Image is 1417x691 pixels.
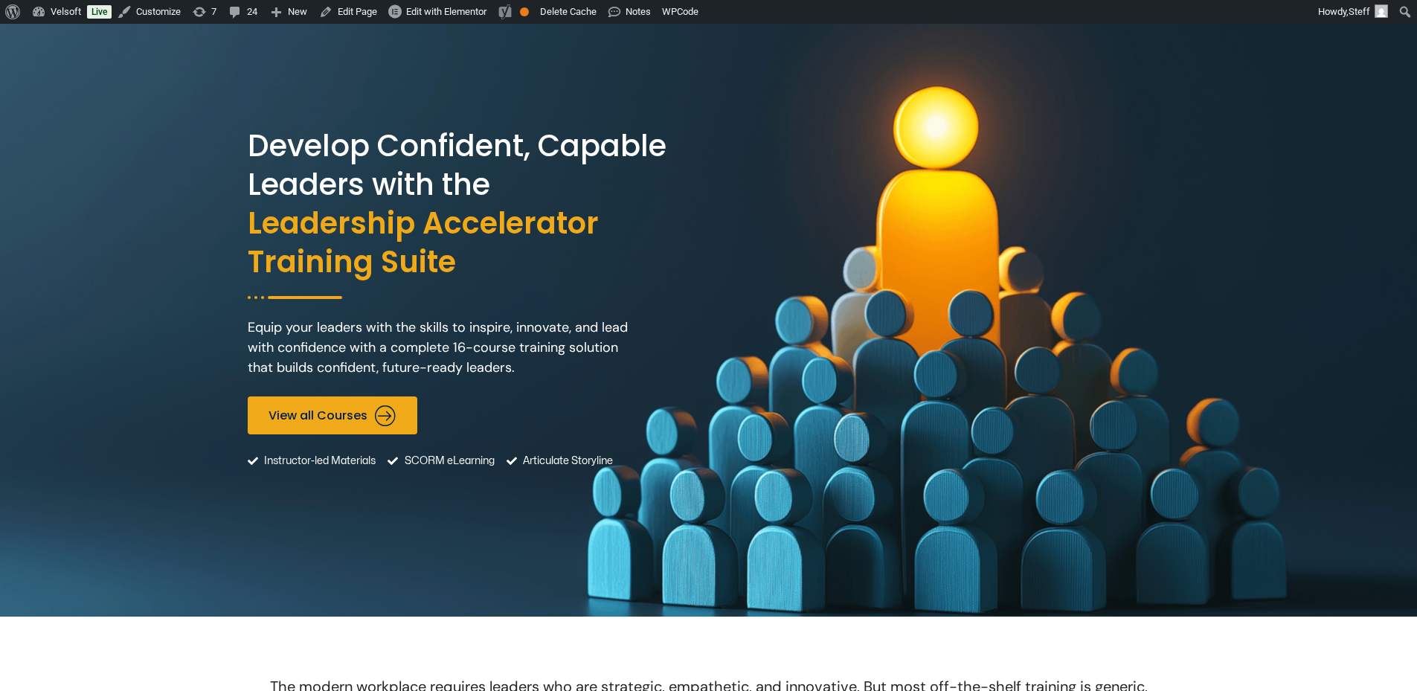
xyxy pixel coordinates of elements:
span: Edit with Elementor [406,6,486,17]
span: Instructor-led Materials [260,442,376,480]
p: Equip your leaders with the skills to inspire, innovate, and lead with confidence with a complete... [248,318,640,378]
span: View all Courses [269,408,367,422]
span: Steff [1349,6,1370,17]
div: OK [520,7,529,16]
span: Articulate Storyline [519,442,613,480]
span: Leadership Accelerator Training Suite [248,204,705,281]
h2: Develop Confident, Capable Leaders with the [248,126,705,281]
a: View all Courses [248,396,417,434]
span: SCORM eLearning [401,442,495,480]
a: Live [87,5,112,19]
